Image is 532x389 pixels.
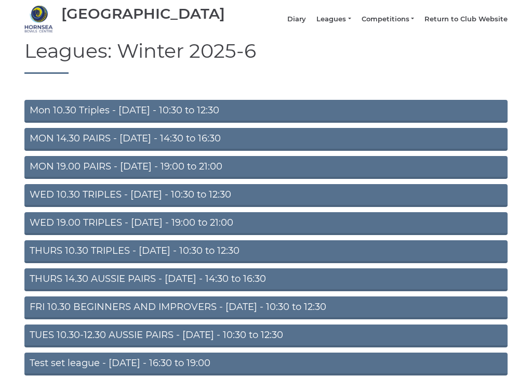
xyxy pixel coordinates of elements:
img: Hornsea Bowls Centre [24,5,53,33]
a: Return to Club Website [424,15,508,24]
a: WED 19.00 TRIPLES - [DATE] - 19:00 to 21:00 [24,212,508,235]
a: Leagues [316,15,351,24]
a: Mon 10.30 Triples - [DATE] - 10:30 to 12:30 [24,100,508,123]
div: [GEOGRAPHIC_DATA] [61,6,225,22]
a: Test set league - [DATE] - 16:30 to 19:00 [24,353,508,375]
a: THURS 10.30 TRIPLES - [DATE] - 10:30 to 12:30 [24,240,508,263]
a: Diary [287,15,306,24]
a: WED 10.30 TRIPLES - [DATE] - 10:30 to 12:30 [24,184,508,207]
a: TUES 10.30-12.30 AUSSIE PAIRS - [DATE] - 10:30 to 12:30 [24,325,508,347]
a: FRI 10.30 BEGINNERS AND IMPROVERS - [DATE] - 10:30 to 12:30 [24,296,508,319]
a: MON 19.00 PAIRS - [DATE] - 19:00 to 21:00 [24,156,508,179]
a: MON 14.30 PAIRS - [DATE] - 14:30 to 16:30 [24,128,508,151]
h1: Leagues: Winter 2025-6 [24,40,508,74]
a: Competitions [362,15,414,24]
a: THURS 14.30 AUSSIE PAIRS - [DATE] - 14:30 to 16:30 [24,268,508,291]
